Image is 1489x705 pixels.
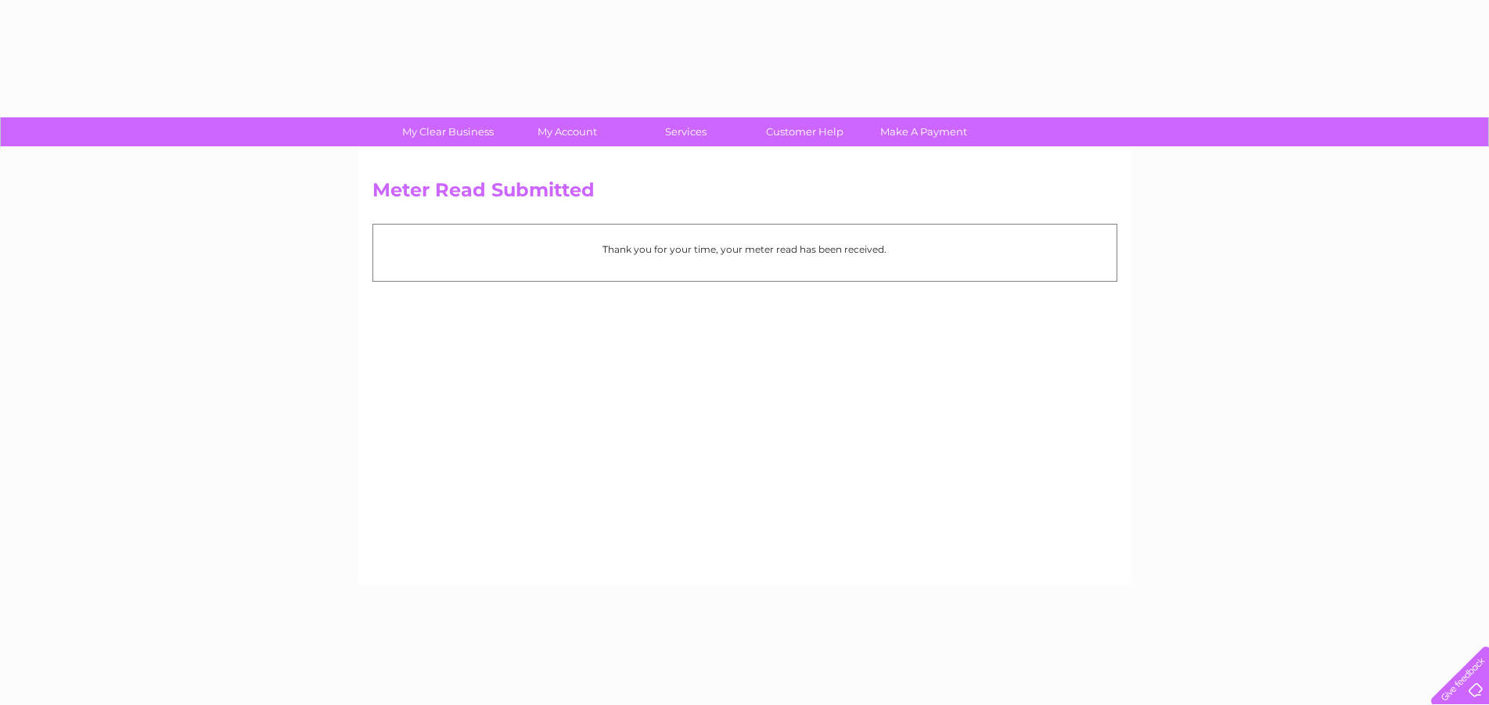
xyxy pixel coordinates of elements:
[621,117,750,146] a: Services
[383,117,513,146] a: My Clear Business
[502,117,631,146] a: My Account
[372,179,1117,209] h2: Meter Read Submitted
[740,117,869,146] a: Customer Help
[859,117,988,146] a: Make A Payment
[381,242,1109,257] p: Thank you for your time, your meter read has been received.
